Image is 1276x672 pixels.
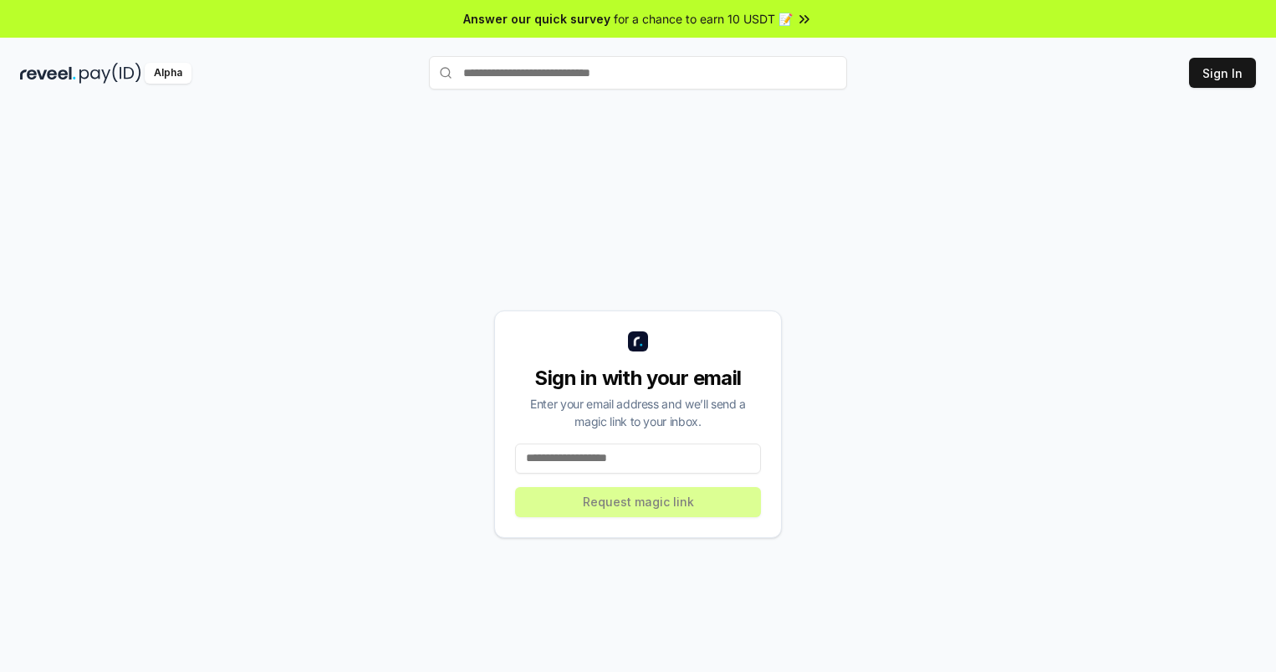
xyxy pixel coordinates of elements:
img: reveel_dark [20,63,76,84]
img: logo_small [628,331,648,351]
div: Sign in with your email [515,365,761,392]
span: for a chance to earn 10 USDT 📝 [614,10,793,28]
img: pay_id [79,63,141,84]
span: Answer our quick survey [463,10,610,28]
div: Alpha [145,63,191,84]
button: Sign In [1189,58,1256,88]
div: Enter your email address and we’ll send a magic link to your inbox. [515,395,761,430]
